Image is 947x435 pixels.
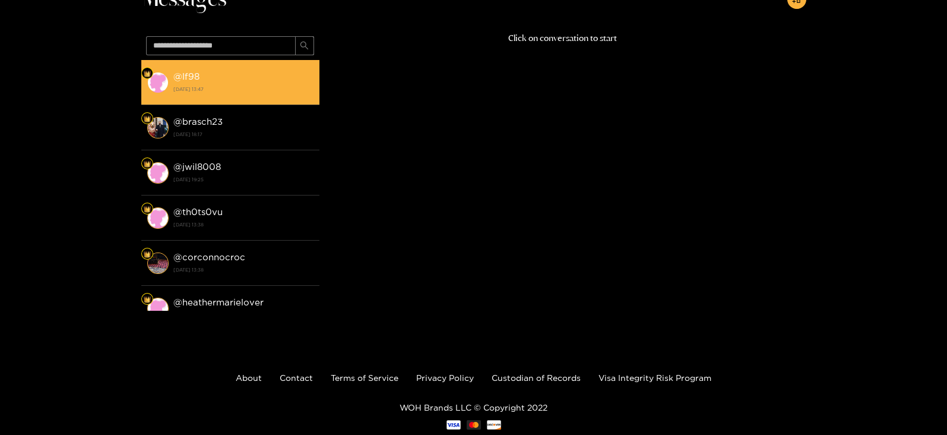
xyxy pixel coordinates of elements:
img: conversation [147,72,169,93]
strong: [DATE] 18:17 [173,129,313,140]
span: search [300,41,309,51]
img: conversation [147,117,169,138]
img: conversation [147,253,169,274]
a: Privacy Policy [416,373,474,382]
img: Fan Level [144,206,151,213]
strong: [DATE] 13:47 [173,84,313,94]
img: Fan Level [144,251,151,258]
strong: [DATE] 13:38 [173,310,313,320]
strong: @ corconnocroc [173,252,245,262]
button: search [295,36,314,55]
a: Visa Integrity Risk Program [598,373,711,382]
img: conversation [147,162,169,184]
strong: @ heathermarielover [173,297,264,307]
p: Click on conversation to start [319,31,806,45]
strong: [DATE] 19:25 [173,174,313,185]
a: About [236,373,262,382]
img: Fan Level [144,160,151,168]
img: Fan Level [144,296,151,303]
a: Terms of Service [331,373,398,382]
img: Fan Level [144,115,151,122]
img: conversation [147,298,169,319]
strong: [DATE] 13:38 [173,264,313,275]
strong: @ th0ts0vu [173,207,223,217]
a: Contact [280,373,313,382]
strong: [DATE] 13:38 [173,219,313,230]
img: conversation [147,207,169,229]
img: Fan Level [144,70,151,77]
a: Custodian of Records [492,373,581,382]
strong: @ jwil8008 [173,162,221,172]
strong: @ brasch23 [173,116,223,127]
strong: @ lf98 [173,71,199,81]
